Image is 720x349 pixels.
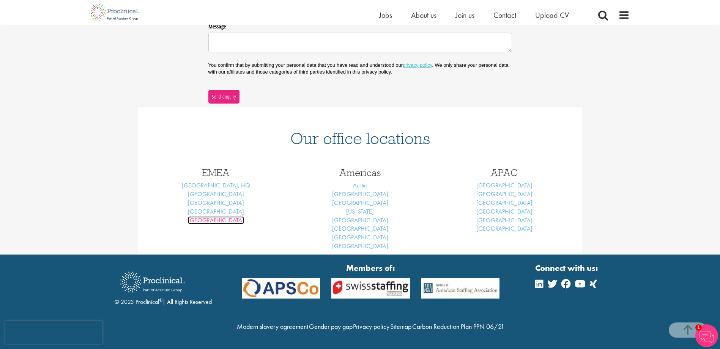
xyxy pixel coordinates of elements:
[236,278,326,299] img: APSCo
[294,168,427,178] h3: Americas
[242,262,500,274] strong: Members of:
[332,190,388,198] a: [GEOGRAPHIC_DATA]
[346,208,374,215] a: [US_STATE]
[416,278,506,299] img: APSCo
[476,199,533,207] a: [GEOGRAPHIC_DATA]
[476,181,533,189] a: [GEOGRAPHIC_DATA]
[412,322,504,331] a: Carbon Reduction Plan PPN 06/21
[476,225,533,233] a: [GEOGRAPHIC_DATA]
[476,208,533,215] a: [GEOGRAPHIC_DATA]
[535,262,600,274] strong: Connect with us:
[208,62,512,75] p: You confirm that by submitting your personal data that you have read and understood our . We only...
[332,233,388,241] a: [GEOGRAPHIC_DATA]
[332,216,388,224] a: [GEOGRAPHIC_DATA]
[188,216,244,224] a: [GEOGRAPHIC_DATA]
[211,93,236,101] span: Send enquiry
[159,297,162,303] sup: ®
[5,321,102,344] iframe: reCAPTCHA
[438,168,571,178] h3: APAC
[476,190,533,198] a: [GEOGRAPHIC_DATA]
[115,266,212,307] div: © 2023 Proclinical | All Rights Reserved
[332,199,388,207] a: [GEOGRAPHIC_DATA]
[115,266,191,298] img: Proclinical Recruitment
[390,322,411,331] a: Sitemap
[493,10,516,20] a: Contact
[150,130,571,147] h1: Our office locations
[182,181,250,189] a: [GEOGRAPHIC_DATA], HQ
[332,225,388,233] a: [GEOGRAPHIC_DATA]
[188,190,244,198] a: [GEOGRAPHIC_DATA]
[150,168,282,178] h3: EMEA
[411,10,436,20] a: About us
[208,90,239,104] button: Send enquiry
[353,181,367,189] a: Austin
[379,10,392,20] a: Jobs
[403,62,432,68] a: privacy policy
[188,199,244,207] a: [GEOGRAPHIC_DATA]
[695,324,702,331] span: 1
[188,208,244,215] a: [GEOGRAPHIC_DATA]
[332,242,388,250] a: [GEOGRAPHIC_DATA]
[476,216,533,224] a: [GEOGRAPHIC_DATA]
[695,324,718,347] img: Chatbot
[353,322,389,331] a: Privacy policy
[535,10,569,20] a: Upload CV
[208,20,512,30] label: Message
[326,278,416,299] img: APSCo
[309,322,353,331] a: Gender pay gap
[455,10,474,20] a: Join us
[237,322,308,331] a: Modern slavery agreement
